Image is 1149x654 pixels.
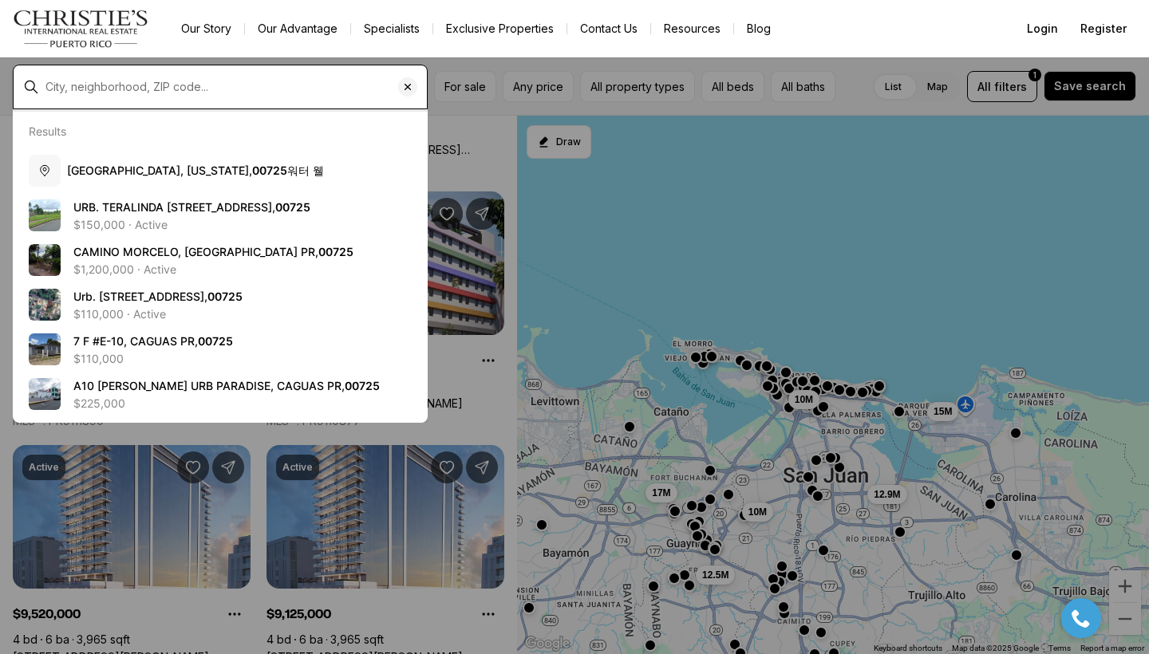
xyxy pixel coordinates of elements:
[73,263,176,276] p: $1,200,000 · Active
[1027,22,1058,35] span: Login
[22,372,418,416] a: View details: A10 ANGEL ORTIZ URB PARADISE
[67,163,324,177] span: [GEOGRAPHIC_DATA], [US_STATE], 워터 웰
[73,334,233,348] span: 7 F #E-10, CAGUAS PR,
[318,245,353,258] b: 00725
[345,379,380,392] b: 00725
[245,18,350,40] a: Our Advantage
[13,10,149,48] img: logo
[1017,13,1068,45] button: Login
[73,245,353,258] span: CAMINO MORCELO, [GEOGRAPHIC_DATA] PR,
[734,18,784,40] a: Blog
[73,397,125,410] p: $225,000
[73,200,310,214] span: URB. TERALINDA [STREET_ADDRESS],
[252,163,287,177] b: 00725
[651,18,733,40] a: Resources
[73,353,124,365] p: $110,000
[275,200,310,214] b: 00725
[433,18,567,40] a: Exclusive Properties
[168,18,244,40] a: Our Story
[73,379,380,392] span: A10 [PERSON_NAME] URB PARADISE, CAGUAS PR,
[351,18,432,40] a: Specialists
[29,124,66,138] p: Results
[22,282,418,327] a: View details: Urb. Lakeview Estates B6 VIEW DRIVE #B6
[1080,22,1127,35] span: Register
[1071,13,1136,45] button: Register
[22,327,418,372] a: View details: 7 F #E-10
[22,238,418,282] a: View details: CAMINO MORCELO
[73,308,166,321] p: $110,000 · Active
[207,290,243,303] b: 00725
[73,290,243,303] span: Urb. [STREET_ADDRESS],
[198,334,233,348] b: 00725
[22,193,418,238] a: View details: URB. TERALINDA CALLE TOLEDO ##6
[398,65,427,108] button: Clear search input
[567,18,650,40] button: Contact Us
[73,219,168,231] p: $150,000 · Active
[22,148,418,193] button: [GEOGRAPHIC_DATA], [US_STATE],00725워터 웰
